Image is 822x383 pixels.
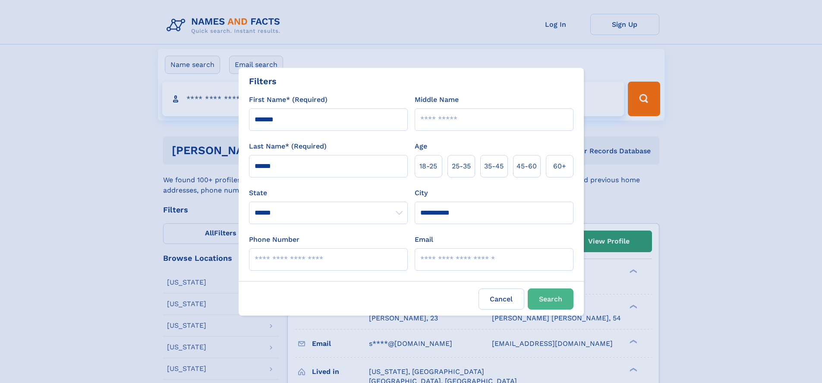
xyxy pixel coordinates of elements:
[415,95,459,105] label: Middle Name
[553,161,566,171] span: 60+
[415,141,427,152] label: Age
[484,161,504,171] span: 35‑45
[249,75,277,88] div: Filters
[249,188,408,198] label: State
[415,234,433,245] label: Email
[479,288,524,310] label: Cancel
[249,141,327,152] label: Last Name* (Required)
[517,161,537,171] span: 45‑60
[419,161,437,171] span: 18‑25
[528,288,573,310] button: Search
[452,161,471,171] span: 25‑35
[249,95,328,105] label: First Name* (Required)
[249,234,299,245] label: Phone Number
[415,188,428,198] label: City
